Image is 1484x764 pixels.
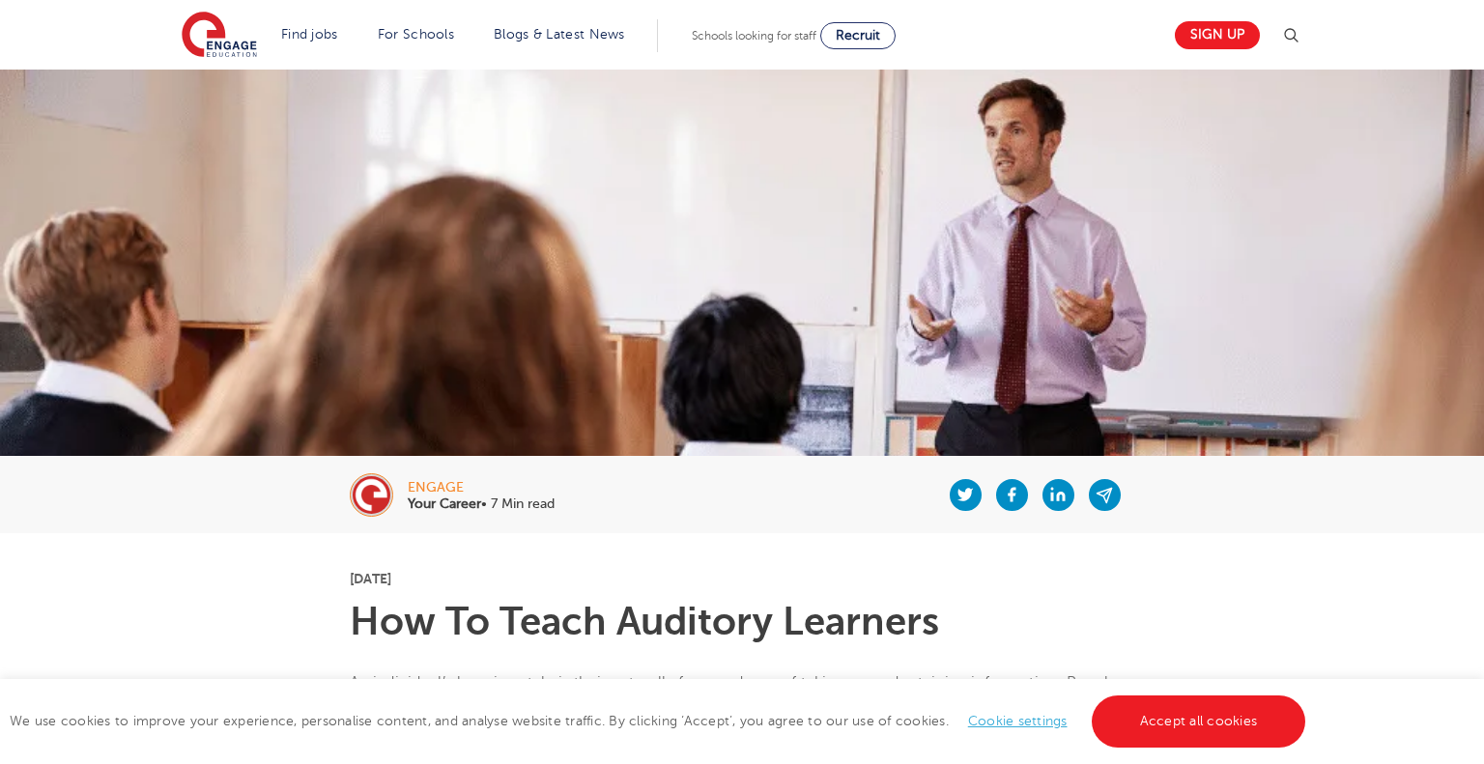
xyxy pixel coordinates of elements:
img: Engage Education [182,12,257,60]
a: Find jobs [281,27,338,42]
div: engage [408,481,555,495]
p: • 7 Min read [408,497,555,511]
a: Accept all cookies [1092,695,1306,748]
h1: How To Teach Auditory Learners [350,603,1135,641]
a: For Schools [378,27,454,42]
a: Cookie settings [968,714,1068,728]
span: We use cookies to improve your experience, personalise content, and analyse website traffic. By c... [10,714,1310,728]
a: Blogs & Latest News [494,27,625,42]
a: Recruit [820,22,896,49]
span: An individual’s learning style is their naturally favoured way of taking on and retaining informa... [350,674,1119,743]
p: [DATE] [350,572,1135,585]
b: Your Career [408,496,481,511]
span: Schools looking for staff [692,29,816,42]
a: Sign up [1175,21,1260,49]
span: Recruit [836,28,880,42]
